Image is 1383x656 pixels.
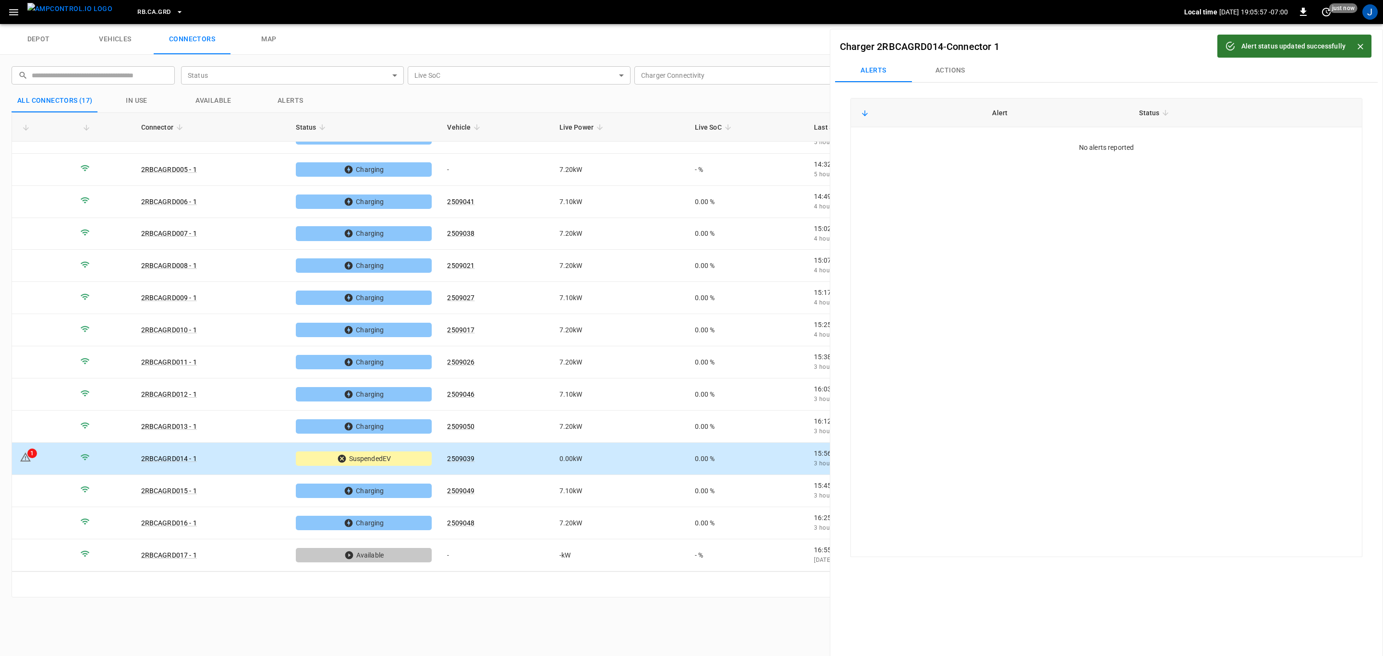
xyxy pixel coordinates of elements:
[27,449,37,458] div: 1
[814,460,847,467] span: 3 hours ago
[141,487,197,495] a: 2RBCAGRD015 - 1
[552,346,687,378] td: 7.20 kW
[814,492,847,499] span: 3 hours ago
[296,121,328,133] span: Status
[447,326,474,334] a: 2509017
[814,224,983,233] p: 15:02
[447,230,474,237] a: 2509038
[27,3,112,15] img: ampcontrol.io logo
[1362,4,1378,20] div: profile-icon
[552,250,687,282] td: 7.20 kW
[552,378,687,411] td: 7.10 kW
[814,545,983,555] p: 16:55
[687,282,807,314] td: 0.00 %
[1184,7,1217,17] p: Local time
[814,331,847,338] span: 4 hours ago
[12,89,98,112] button: All Connectors (17)
[447,455,474,462] a: 2509039
[814,288,983,297] p: 15:17
[814,481,983,490] p: 15:45
[296,387,432,401] div: Charging
[552,186,687,218] td: 7.10 kW
[447,390,474,398] a: 2509046
[687,154,807,186] td: - %
[77,24,154,55] a: vehicles
[296,419,432,434] div: Charging
[814,428,847,435] span: 3 hours ago
[296,516,432,530] div: Charging
[687,507,807,539] td: 0.00 %
[814,255,983,265] p: 15:07
[439,154,551,186] td: -
[552,314,687,346] td: 7.20 kW
[137,7,170,18] span: RB.CA.GRD
[814,416,983,426] p: 16:12
[814,203,847,210] span: 4 hours ago
[133,3,187,22] button: RB.CA.GRD
[814,121,883,133] span: Last Session Start
[840,39,999,54] h6: -
[141,326,197,334] a: 2RBCAGRD010 - 1
[141,262,197,269] a: 2RBCAGRD008 - 1
[687,186,807,218] td: 0.00 %
[230,24,307,55] a: map
[1319,4,1334,20] button: set refresh interval
[835,59,1378,82] div: Connectors submenus tabs
[141,390,197,398] a: 2RBCAGRD012 - 1
[296,258,432,273] div: Charging
[1139,107,1172,119] span: Status
[552,411,687,443] td: 7.20 kW
[141,198,197,206] a: 2RBCAGRD006 - 1
[252,89,329,112] button: Alerts
[866,143,1347,152] div: No alerts reported
[141,294,197,302] a: 2RBCAGRD009 - 1
[814,352,983,362] p: 15:38
[984,98,1131,127] th: Alert
[814,267,847,274] span: 4 hours ago
[296,194,432,209] div: Charging
[814,235,847,242] span: 4 hours ago
[141,230,197,237] a: 2RBCAGRD007 - 1
[687,378,807,411] td: 0.00 %
[447,262,474,269] a: 2509021
[1241,37,1346,55] div: Alert status updated successfully
[98,89,175,112] button: in use
[687,443,807,475] td: 0.00 %
[552,218,687,250] td: 7.20 kW
[1219,7,1288,17] p: [DATE] 19:05:57 -07:00
[296,323,432,337] div: Charging
[447,358,474,366] a: 2509026
[141,121,186,133] span: Connector
[814,364,847,370] span: 3 hours ago
[912,59,989,82] button: Actions
[175,89,252,112] button: Available
[141,166,197,173] a: 2RBCAGRD005 - 1
[687,475,807,507] td: 0.00 %
[687,539,807,571] td: - %
[559,121,607,133] span: Live Power
[439,539,551,571] td: -
[814,557,832,563] span: [DATE]
[296,226,432,241] div: Charging
[296,162,432,177] div: Charging
[814,513,983,522] p: 16:25
[447,519,474,527] a: 2509048
[814,159,983,169] p: 14:32
[141,519,197,527] a: 2RBCAGRD016 - 1
[1353,39,1368,54] button: Close
[296,484,432,498] div: Charging
[552,539,687,571] td: - kW
[687,250,807,282] td: 0.00 %
[141,455,197,462] a: 2RBCAGRD014 - 1
[814,192,983,201] p: 14:49
[447,487,474,495] a: 2509049
[687,411,807,443] td: 0.00 %
[296,548,432,562] div: Available
[814,449,983,458] p: 15:56
[447,198,474,206] a: 2509041
[447,423,474,430] a: 2509050
[296,451,432,466] div: SuspendedEV
[946,41,999,52] a: Connector 1
[840,41,943,52] a: Charger 2RBCAGRD014
[141,358,197,366] a: 2RBCAGRD011 - 1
